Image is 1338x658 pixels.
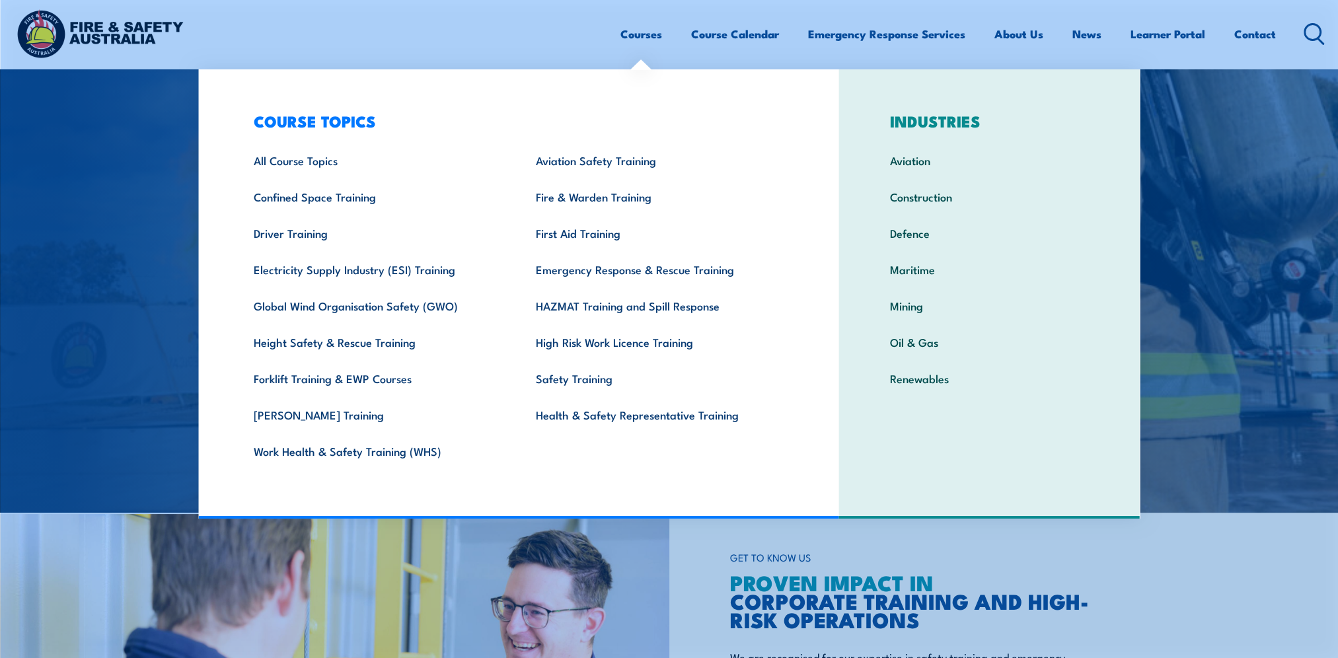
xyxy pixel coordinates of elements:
[730,566,934,599] span: PROVEN IMPACT IN
[515,178,798,215] a: Fire & Warden Training
[870,360,1109,396] a: Renewables
[515,142,798,178] a: Aviation Safety Training
[870,287,1109,324] a: Mining
[870,142,1109,178] a: Aviation
[730,573,1092,628] h2: CORPORATE TRAINING AND HIGH-RISK OPERATIONS
[233,215,515,251] a: Driver Training
[233,112,798,130] h3: COURSE TOPICS
[233,324,515,360] a: Height Safety & Rescue Training
[515,360,798,396] a: Safety Training
[870,178,1109,215] a: Construction
[1072,17,1101,52] a: News
[620,17,662,52] a: Courses
[870,324,1109,360] a: Oil & Gas
[1234,17,1276,52] a: Contact
[233,142,515,178] a: All Course Topics
[515,287,798,324] a: HAZMAT Training and Spill Response
[233,396,515,433] a: [PERSON_NAME] Training
[691,17,779,52] a: Course Calendar
[870,215,1109,251] a: Defence
[515,215,798,251] a: First Aid Training
[730,546,1092,570] h6: GET TO KNOW US
[1131,17,1205,52] a: Learner Portal
[233,251,515,287] a: Electricity Supply Industry (ESI) Training
[233,287,515,324] a: Global Wind Organisation Safety (GWO)
[515,396,798,433] a: Health & Safety Representative Training
[515,324,798,360] a: High Risk Work Licence Training
[233,178,515,215] a: Confined Space Training
[515,251,798,287] a: Emergency Response & Rescue Training
[994,17,1043,52] a: About Us
[808,17,965,52] a: Emergency Response Services
[233,360,515,396] a: Forklift Training & EWP Courses
[870,112,1109,130] h3: INDUSTRIES
[870,251,1109,287] a: Maritime
[233,433,515,469] a: Work Health & Safety Training (WHS)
